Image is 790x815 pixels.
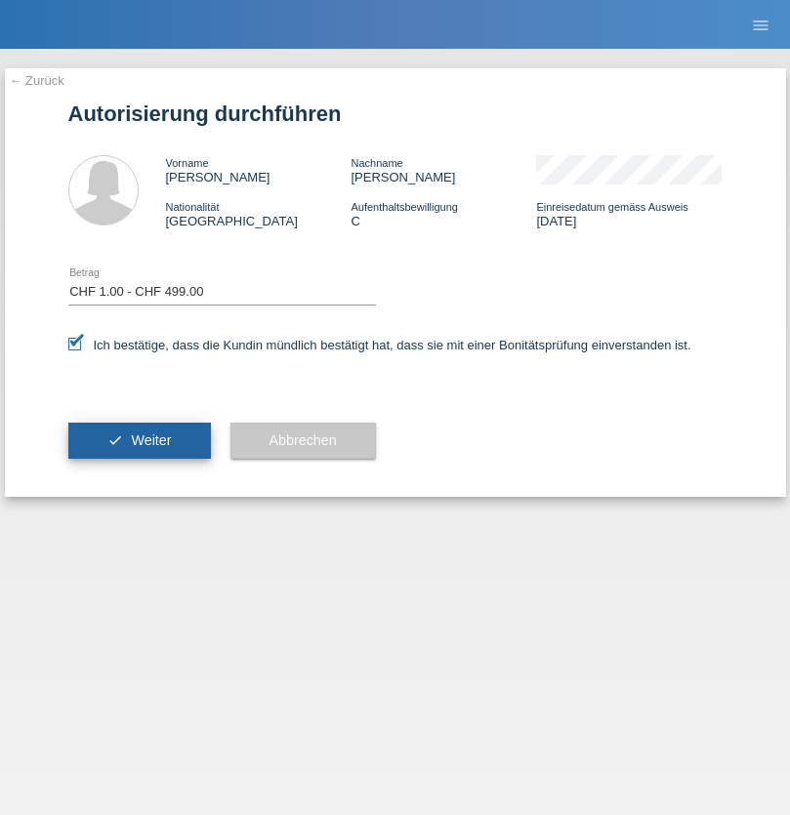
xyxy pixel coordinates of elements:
[10,73,64,88] a: ← Zurück
[536,201,687,213] span: Einreisedatum gemäss Ausweis
[741,19,780,30] a: menu
[166,199,352,228] div: [GEOGRAPHIC_DATA]
[351,155,536,184] div: [PERSON_NAME]
[131,432,171,448] span: Weiter
[68,338,691,352] label: Ich bestätige, dass die Kundin mündlich bestätigt hat, dass sie mit einer Bonitätsprüfung einvers...
[751,16,770,35] i: menu
[270,432,337,448] span: Abbrechen
[107,432,123,448] i: check
[230,423,376,460] button: Abbrechen
[536,199,722,228] div: [DATE]
[351,199,536,228] div: C
[351,201,457,213] span: Aufenthaltsbewilligung
[351,157,402,169] span: Nachname
[166,155,352,184] div: [PERSON_NAME]
[68,102,723,126] h1: Autorisierung durchführen
[166,157,209,169] span: Vorname
[68,423,211,460] button: check Weiter
[166,201,220,213] span: Nationalität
